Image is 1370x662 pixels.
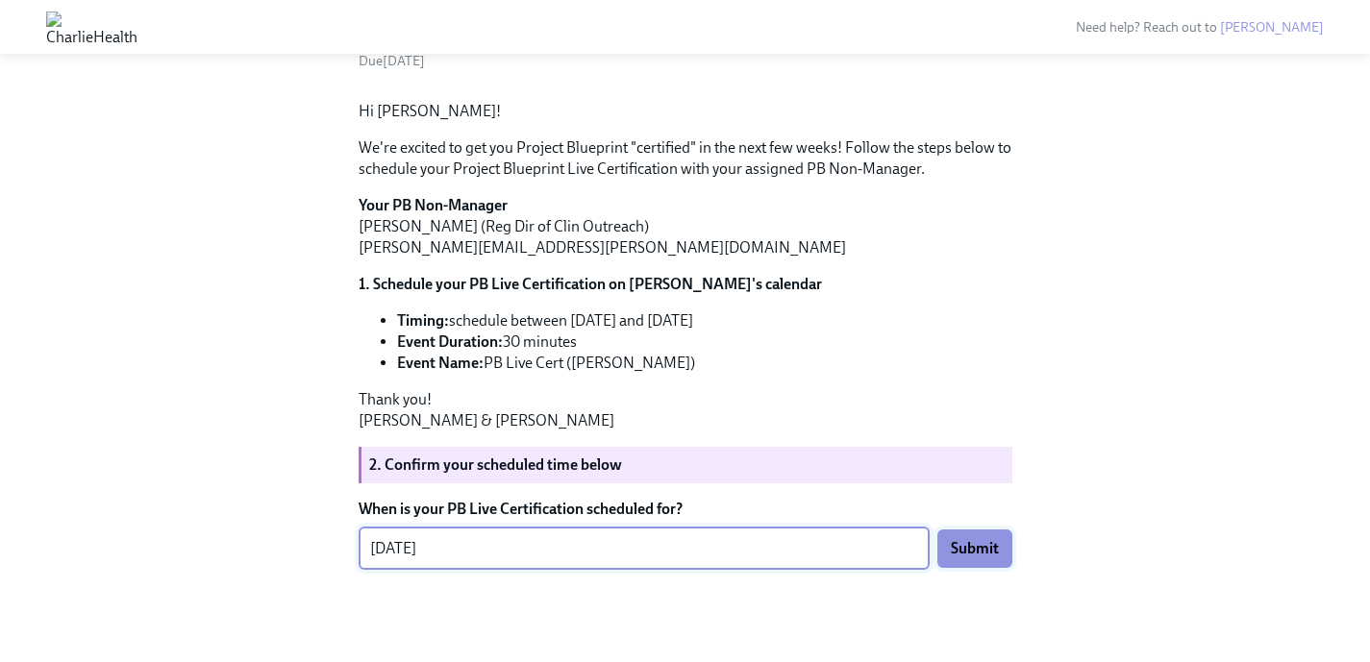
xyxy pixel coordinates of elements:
img: CharlieHealth [46,12,137,42]
li: schedule between [DATE] and [DATE] [397,310,1012,331]
li: 30 minutes [397,331,1012,353]
strong: Event Duration: [397,332,503,351]
span: Wednesday, September 3rd 2025, 9:00 am [359,53,425,69]
strong: 2. Confirm your scheduled time below [369,455,622,474]
strong: 1. Schedule your PB Live Certification on [PERSON_NAME]'s calendar [359,275,822,293]
p: Thank you! [PERSON_NAME] & [PERSON_NAME] [359,389,1012,431]
span: Need help? Reach out to [1076,19,1324,36]
p: [PERSON_NAME] (Reg Dir of Clin Outreach) [PERSON_NAME][EMAIL_ADDRESS][PERSON_NAME][DOMAIN_NAME] [359,195,1012,258]
p: We're excited to get you Project Blueprint "certified" in the next few weeks! Follow the steps be... [359,137,1012,180]
label: When is your PB Live Certification scheduled for? [359,499,1012,520]
a: [PERSON_NAME] [1220,19,1324,36]
strong: Your PB Non-Manager [359,196,508,214]
li: PB Live Cert ([PERSON_NAME]) [397,353,1012,374]
p: Hi [PERSON_NAME]! [359,101,1012,122]
span: Submit [951,539,999,558]
strong: Event Name: [397,354,484,372]
strong: Timing: [397,311,449,330]
textarea: [DATE] [370,537,918,560]
button: Submit [937,529,1012,568]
